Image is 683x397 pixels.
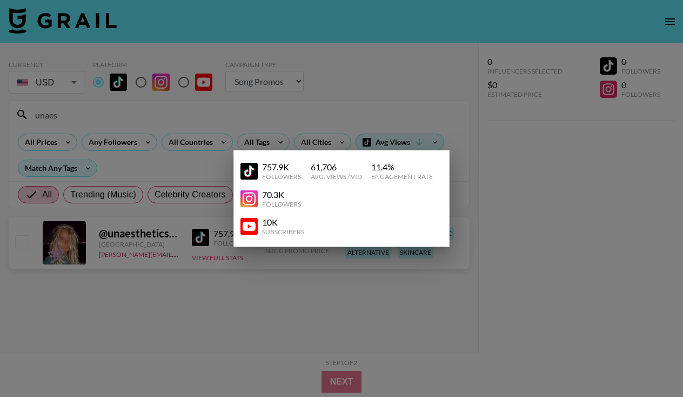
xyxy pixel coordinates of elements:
[262,189,301,200] div: 70.3K
[240,162,258,180] img: YouTube
[240,190,258,207] img: YouTube
[262,173,301,181] div: Followers
[311,173,362,181] div: Avg. Views / Vid
[371,162,433,173] div: 11.4 %
[240,217,258,235] img: YouTube
[311,162,362,173] div: 61,706
[371,173,433,181] div: Engagement Rate
[262,200,301,208] div: Followers
[262,228,304,236] div: Subscribers
[262,162,301,173] div: 757.9K
[262,217,304,228] div: 10K
[629,343,670,384] iframe: Drift Widget Chat Controller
